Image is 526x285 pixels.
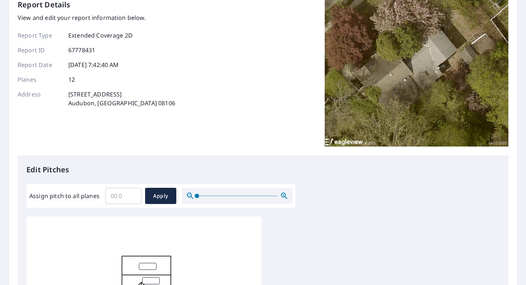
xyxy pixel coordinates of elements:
[29,191,100,200] label: Assign pitch to all planes
[18,60,62,69] p: Report Date
[145,188,176,204] button: Apply
[68,90,175,108] p: [STREET_ADDRESS] Audubon, [GEOGRAPHIC_DATA] 08106
[68,60,119,69] p: [DATE] 7:42:40 AM
[68,31,133,40] p: Extended Coverage 2D
[18,75,62,84] p: Planes
[68,75,75,84] p: 12
[18,46,62,54] p: Report ID
[18,90,62,108] p: Address
[68,46,95,54] p: 67778431
[26,164,500,175] p: Edit Pitches
[151,191,170,201] span: Apply
[18,13,175,22] p: View and edit your report information below.
[105,186,141,206] input: 00.0
[18,31,62,40] p: Report Type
